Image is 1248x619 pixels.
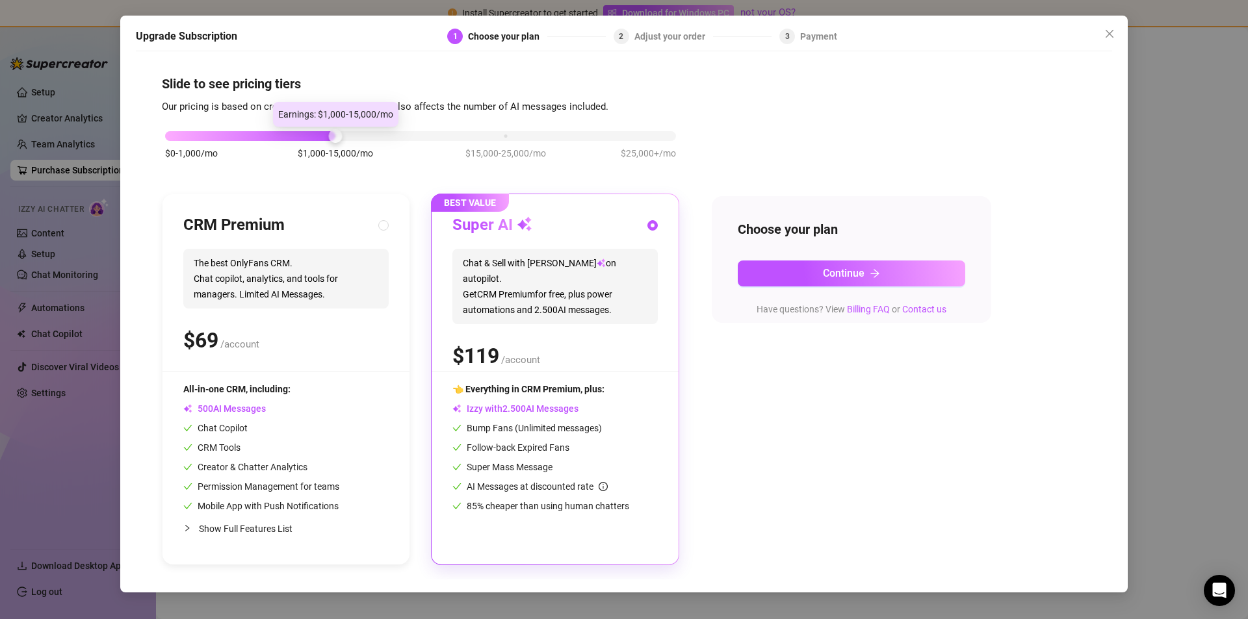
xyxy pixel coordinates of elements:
[183,215,285,236] h3: CRM Premium
[452,344,499,368] span: $
[619,32,623,41] span: 2
[501,354,540,366] span: /account
[183,423,192,433] span: check
[453,32,458,41] span: 1
[452,501,461,511] span: check
[467,481,608,492] span: AI Messages at discounted rate
[738,260,965,286] button: Continuearrow-right
[136,29,237,44] h5: Upgrade Subscription
[183,328,218,353] span: $
[870,268,880,279] span: arrow-right
[183,423,248,433] span: Chat Copilot
[199,524,292,534] span: Show Full Features List
[183,443,192,452] span: check
[183,462,192,472] span: check
[452,249,658,324] span: Chat & Sell with [PERSON_NAME] on autopilot. Get CRM Premium for free, plus power automations and...
[183,501,192,511] span: check
[452,423,461,433] span: check
[452,423,602,433] span: Bump Fans (Unlimited messages)
[1104,29,1115,39] span: close
[183,384,291,394] span: All-in-one CRM, including:
[452,443,461,452] span: check
[1204,575,1235,606] div: Open Intercom Messenger
[468,29,547,44] div: Choose your plan
[298,146,373,160] span: $1,000-15,000/mo
[273,102,398,127] div: Earnings: $1,000-15,000/mo
[847,304,890,314] a: Billing FAQ
[452,482,461,491] span: check
[757,304,946,314] span: Have questions? View or
[452,403,578,414] span: Izzy with AI Messages
[452,462,552,472] span: Super Mass Message
[465,146,546,160] span: $15,000-25,000/mo
[621,146,676,160] span: $25,000+/mo
[183,403,266,414] span: AI Messages
[183,442,240,453] span: CRM Tools
[800,29,837,44] div: Payment
[452,442,569,453] span: Follow-back Expired Fans
[431,194,509,212] span: BEST VALUE
[902,304,946,314] a: Contact us
[162,101,608,112] span: Our pricing is based on creator's monthly earnings. It also affects the number of AI messages inc...
[183,482,192,491] span: check
[183,513,389,544] div: Show Full Features List
[1099,29,1120,39] span: Close
[183,249,389,309] span: The best OnlyFans CRM. Chat copilot, analytics, and tools for managers. Limited AI Messages.
[452,384,604,394] span: 👈 Everything in CRM Premium, plus:
[452,462,461,472] span: check
[183,462,307,472] span: Creator & Chatter Analytics
[183,501,339,511] span: Mobile App with Push Notifications
[599,482,608,491] span: info-circle
[785,32,790,41] span: 3
[452,501,629,511] span: 85% cheaper than using human chatters
[220,338,259,350] span: /account
[452,215,532,236] h3: Super AI
[183,524,191,532] span: collapsed
[165,146,218,160] span: $0-1,000/mo
[738,220,965,238] h4: Choose your plan
[1099,23,1120,44] button: Close
[634,29,713,44] div: Adjust your order
[183,481,339,492] span: Permission Management for teams
[162,75,1086,93] h4: Slide to see pricing tiers
[823,267,864,279] span: Continue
